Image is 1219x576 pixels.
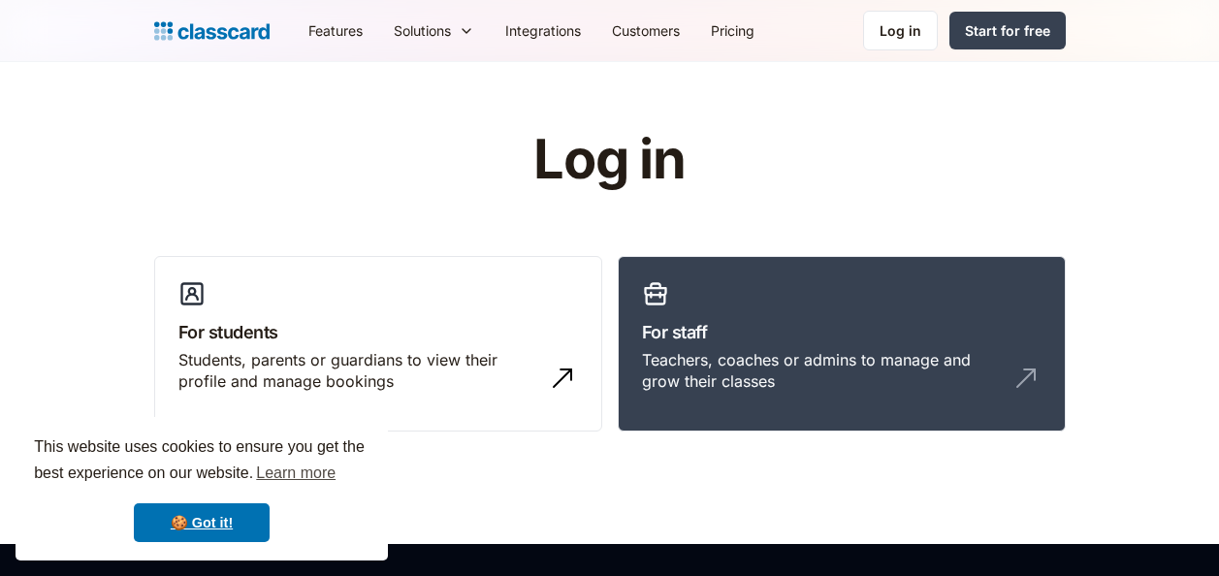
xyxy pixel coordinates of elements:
div: Solutions [378,9,490,52]
span: This website uses cookies to ensure you get the best experience on our website. [34,435,369,488]
h1: Log in [302,130,917,190]
div: Start for free [965,20,1050,41]
a: For staffTeachers, coaches or admins to manage and grow their classes [618,256,1066,432]
a: dismiss cookie message [134,503,270,542]
div: Log in [880,20,921,41]
a: For studentsStudents, parents or guardians to view their profile and manage bookings [154,256,602,432]
div: cookieconsent [16,417,388,560]
div: Teachers, coaches or admins to manage and grow their classes [642,349,1003,393]
a: Customers [596,9,695,52]
h3: For students [178,319,578,345]
a: Integrations [490,9,596,52]
h3: For staff [642,319,1042,345]
div: Students, parents or guardians to view their profile and manage bookings [178,349,539,393]
a: Pricing [695,9,770,52]
a: learn more about cookies [253,459,338,488]
a: home [154,17,270,45]
div: Solutions [394,20,451,41]
a: Start for free [949,12,1066,49]
a: Features [293,9,378,52]
a: Log in [863,11,938,50]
